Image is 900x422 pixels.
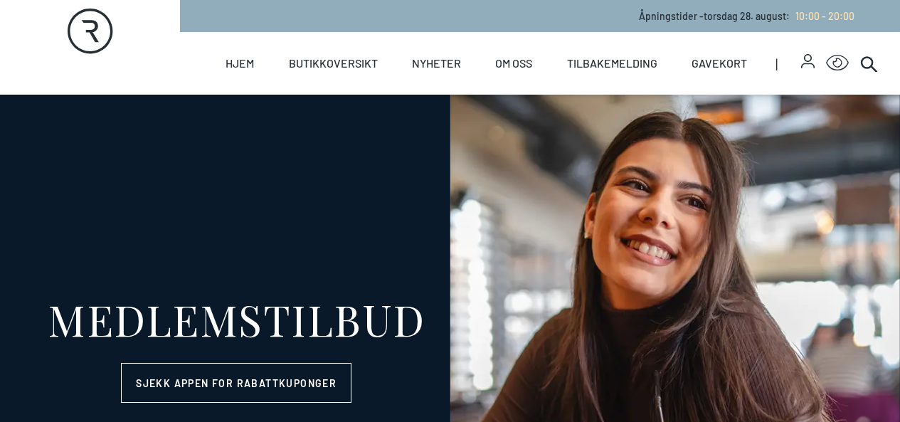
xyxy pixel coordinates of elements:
[226,32,254,95] a: Hjem
[692,32,747,95] a: Gavekort
[48,297,425,340] div: MEDLEMSTILBUD
[567,32,657,95] a: Tilbakemelding
[775,32,800,95] span: |
[790,10,854,22] a: 10:00 - 20:00
[495,32,532,95] a: Om oss
[826,52,849,75] button: Open Accessibility Menu
[795,10,854,22] span: 10:00 - 20:00
[289,32,378,95] a: Butikkoversikt
[639,9,854,23] p: Åpningstider - torsdag 28. august :
[121,363,351,403] a: Sjekk appen for rabattkuponger
[412,32,461,95] a: Nyheter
